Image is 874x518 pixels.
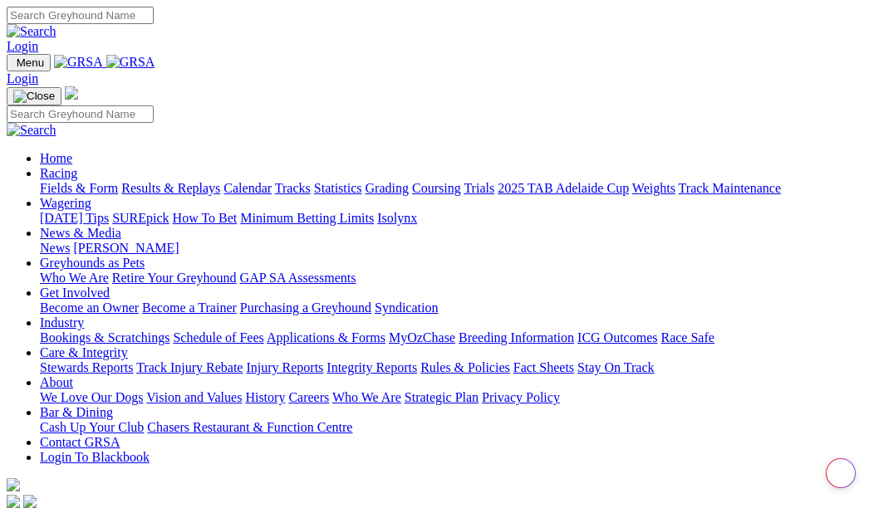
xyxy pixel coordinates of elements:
img: twitter.svg [23,495,37,508]
a: Track Injury Rebate [136,360,243,374]
a: Grading [366,181,409,195]
a: Fields & Form [40,181,118,195]
a: Injury Reports [246,360,323,374]
a: Vision and Values [146,390,242,404]
a: Stewards Reports [40,360,133,374]
img: Close [13,90,55,103]
a: Become a Trainer [142,301,237,315]
div: Industry [40,330,867,345]
div: Care & Integrity [40,360,867,375]
a: Greyhounds as Pets [40,256,145,270]
button: Toggle navigation [7,54,51,71]
img: facebook.svg [7,495,20,508]
img: GRSA [106,55,155,70]
a: Breeding Information [459,330,574,345]
a: Coursing [412,181,461,195]
a: Integrity Reports [327,360,417,374]
a: Applications & Forms [267,330,385,345]
a: News & Media [40,226,121,240]
a: Trials [464,181,494,195]
a: Privacy Policy [482,390,560,404]
img: logo-grsa-white.png [7,478,20,491]
a: Syndication [375,301,438,315]
a: We Love Our Dogs [40,390,143,404]
a: Stay On Track [577,360,654,374]
img: Search [7,24,56,39]
a: Cash Up Your Club [40,420,144,434]
a: Purchasing a Greyhound [240,301,371,315]
button: Toggle navigation [7,87,61,105]
a: Calendar [223,181,272,195]
a: Statistics [314,181,362,195]
div: Get Involved [40,301,867,315]
a: Isolynx [377,211,417,225]
a: MyOzChase [389,330,455,345]
a: Wagering [40,196,91,210]
a: Rules & Policies [420,360,510,374]
a: Home [40,151,72,165]
a: Login [7,71,38,86]
a: Retire Your Greyhound [112,271,237,285]
div: About [40,390,867,405]
div: Racing [40,181,867,196]
a: About [40,375,73,389]
a: Bar & Dining [40,405,113,419]
a: GAP SA Assessments [240,271,356,285]
a: Get Involved [40,286,110,300]
a: Who We Are [40,271,109,285]
a: [DATE] Tips [40,211,109,225]
a: News [40,241,70,255]
div: Bar & Dining [40,420,867,435]
span: Menu [17,56,44,69]
a: Weights [632,181,675,195]
a: Tracks [275,181,311,195]
a: Industry [40,315,84,330]
a: Track Maintenance [679,181,781,195]
a: Fact Sheets [513,360,574,374]
a: How To Bet [173,211,238,225]
a: Race Safe [660,330,714,345]
input: Search [7,7,154,24]
a: ICG Outcomes [577,330,657,345]
a: Become an Owner [40,301,139,315]
div: Wagering [40,211,867,226]
a: Contact GRSA [40,435,120,449]
input: Search [7,105,154,123]
img: GRSA [54,55,103,70]
a: Who We Are [332,390,401,404]
a: Minimum Betting Limits [240,211,374,225]
img: Search [7,123,56,138]
a: Strategic Plan [405,390,479,404]
a: Results & Replays [121,181,220,195]
a: Chasers Restaurant & Function Centre [147,420,352,434]
a: Bookings & Scratchings [40,330,169,345]
div: Greyhounds as Pets [40,271,867,286]
a: Schedule of Fees [173,330,263,345]
a: Login To Blackbook [40,450,150,464]
a: History [245,390,285,404]
a: SUREpick [112,211,169,225]
a: Careers [288,390,329,404]
img: logo-grsa-white.png [65,86,78,100]
a: 2025 TAB Adelaide Cup [498,181,629,195]
a: Login [7,39,38,53]
a: Care & Integrity [40,345,128,359]
a: [PERSON_NAME] [73,241,179,255]
div: News & Media [40,241,867,256]
a: Racing [40,166,77,180]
